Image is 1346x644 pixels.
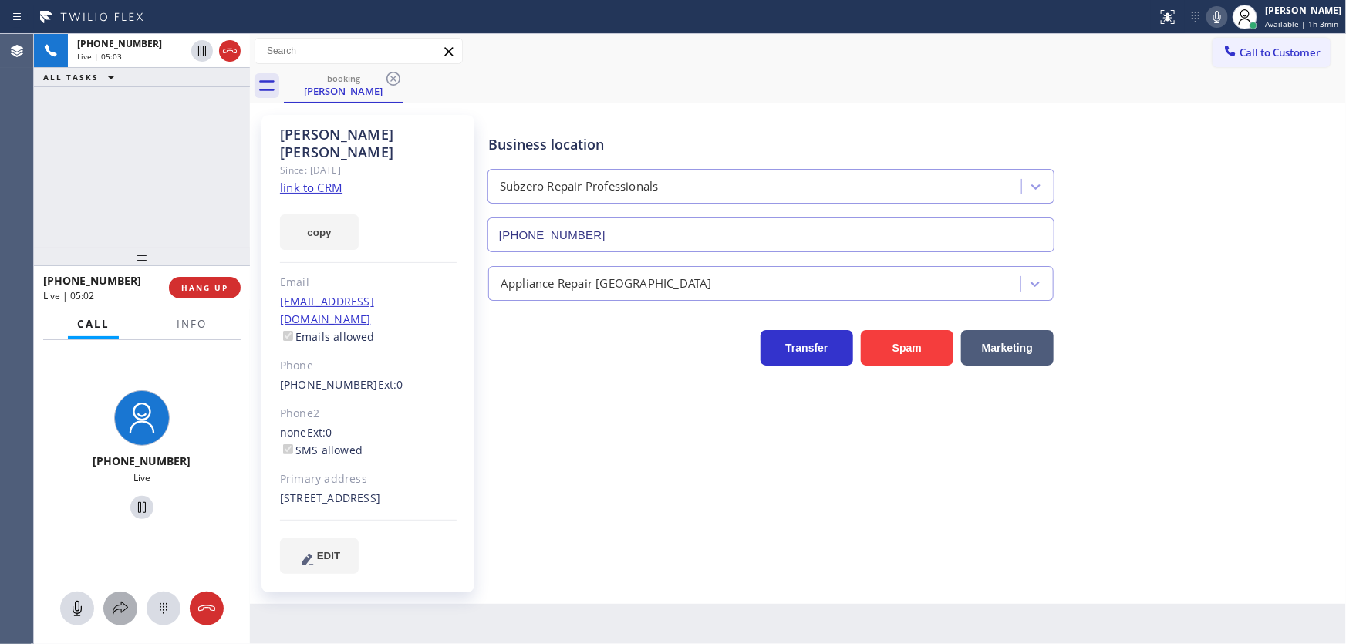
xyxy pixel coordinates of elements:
div: booking [285,72,402,84]
button: Mute [60,592,94,625]
button: ALL TASKS [34,68,130,86]
span: ALL TASKS [43,72,99,83]
button: Spam [861,330,953,366]
span: Ext: 0 [307,425,332,440]
span: [PHONE_NUMBER] [43,273,141,288]
div: [PERSON_NAME] [285,84,402,98]
div: Primary address [280,470,457,488]
div: Lynn Mullikin [285,69,402,102]
button: Call to Customer [1213,38,1331,67]
button: Info [167,309,216,339]
button: Transfer [761,330,853,366]
div: [PERSON_NAME] [PERSON_NAME] [280,126,457,161]
div: [PERSON_NAME] [1265,4,1341,17]
span: EDIT [317,550,340,561]
span: HANG UP [181,282,228,293]
span: Live | 05:03 [77,51,122,62]
button: HANG UP [169,277,241,298]
div: [STREET_ADDRESS] [280,490,457,507]
div: none [280,424,457,460]
span: Live | 05:02 [43,289,94,302]
div: Business location [488,134,1054,155]
button: Call [68,309,119,339]
input: Search [255,39,462,63]
div: Subzero Repair Professionals [500,178,659,196]
span: Ext: 0 [378,377,403,392]
div: Appliance Repair [GEOGRAPHIC_DATA] [501,275,712,292]
a: [PHONE_NUMBER] [280,377,378,392]
button: Hang up [190,592,224,625]
a: [EMAIL_ADDRESS][DOMAIN_NAME] [280,294,374,326]
input: Phone Number [487,217,1054,252]
input: SMS allowed [283,444,293,454]
button: Marketing [961,330,1054,366]
span: Call [77,317,110,331]
button: EDIT [280,538,359,574]
div: Phone2 [280,405,457,423]
label: Emails allowed [280,329,375,344]
span: Info [177,317,207,331]
button: Hang up [219,40,241,62]
button: copy [280,214,359,250]
button: Open dialpad [147,592,180,625]
div: Since: [DATE] [280,161,457,179]
button: Hold Customer [130,496,153,519]
span: [PHONE_NUMBER] [93,453,191,468]
label: SMS allowed [280,443,363,457]
span: Live [133,471,150,484]
span: [PHONE_NUMBER] [77,37,162,50]
input: Emails allowed [283,331,293,341]
button: Mute [1206,6,1228,28]
button: Hold Customer [191,40,213,62]
div: Phone [280,357,457,375]
span: Available | 1h 3min [1265,19,1338,29]
div: Email [280,274,457,292]
a: link to CRM [280,180,342,195]
button: Open directory [103,592,137,625]
span: Call to Customer [1240,46,1321,59]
